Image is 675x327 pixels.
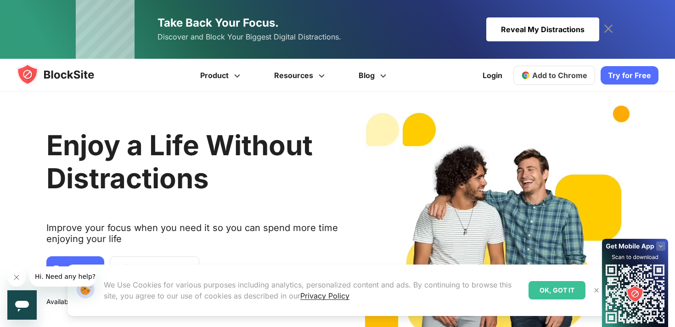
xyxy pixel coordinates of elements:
[486,17,599,41] div: Reveal My Distractions
[300,291,349,300] a: Privacy Policy
[157,16,279,29] span: Take Back Your Focus.
[17,63,112,85] img: blocksite-icon.5d769676.svg
[104,279,521,301] p: We Use Cookies for various purposes including analytics, personalized content and ads. By continu...
[157,30,341,44] span: Discover and Block Your Biggest Digital Distractions.
[259,59,343,92] a: Resources
[529,281,585,299] div: OK, GOT IT
[532,71,587,80] span: Add to Chrome
[46,129,339,195] h2: Enjoy a Life Without Distractions
[46,222,339,252] text: Improve your focus when you need it so you can spend more time enjoying your life
[29,266,96,287] iframe: Message from company
[513,66,595,85] a: Add to Chrome
[185,59,259,92] a: Product
[477,64,508,86] a: Login
[593,287,600,294] img: Close
[591,284,602,296] button: Close
[343,59,405,92] a: Blog
[46,298,84,307] text: Available On
[7,268,26,287] iframe: Close message
[521,71,530,80] img: chrome-icon.svg
[601,66,658,85] a: Try for Free
[7,290,37,320] iframe: Button to launch messaging window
